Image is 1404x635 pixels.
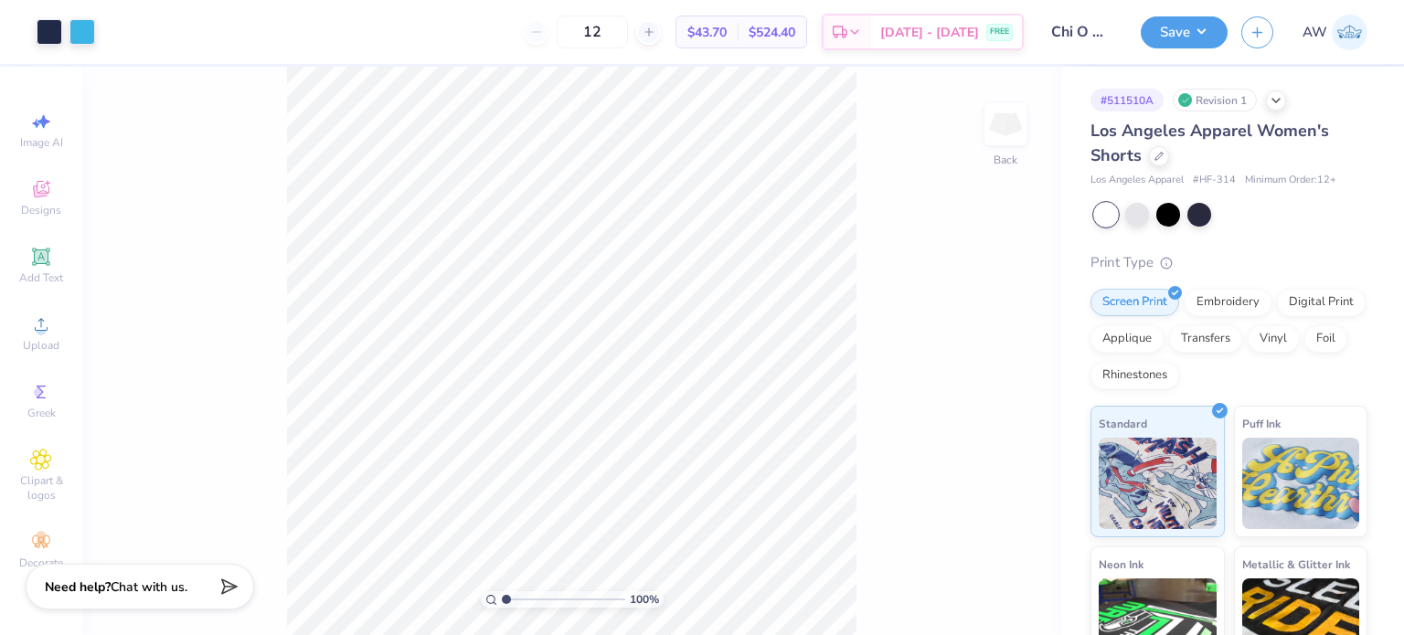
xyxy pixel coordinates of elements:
div: # 511510A [1090,89,1164,111]
span: AW [1303,22,1327,43]
span: Upload [23,338,59,353]
div: Back [994,152,1017,168]
input: – – [557,16,628,48]
span: Los Angeles Apparel [1090,173,1184,188]
span: # HF-314 [1193,173,1236,188]
span: Decorate [19,556,63,570]
div: Screen Print [1090,289,1179,316]
span: $43.70 [687,23,727,42]
span: Los Angeles Apparel Women's Shorts [1090,120,1329,166]
div: Rhinestones [1090,362,1179,389]
div: Revision 1 [1173,89,1257,111]
span: Metallic & Glitter Ink [1242,555,1350,574]
div: Applique [1090,325,1164,353]
div: Digital Print [1277,289,1366,316]
div: Transfers [1169,325,1242,353]
div: Foil [1304,325,1347,353]
div: Embroidery [1185,289,1271,316]
span: FREE [990,26,1009,38]
a: AW [1303,15,1367,50]
span: [DATE] - [DATE] [880,23,979,42]
div: Vinyl [1248,325,1299,353]
span: Add Text [19,270,63,285]
span: Chat with us. [111,578,187,596]
img: Andrew Wells [1332,15,1367,50]
strong: Need help? [45,578,111,596]
span: Image AI [20,135,63,150]
span: Designs [21,203,61,217]
span: Standard [1099,414,1147,433]
span: 100 % [630,591,659,608]
span: Minimum Order: 12 + [1245,173,1336,188]
span: Clipart & logos [9,473,73,503]
div: Print Type [1090,252,1367,273]
img: Puff Ink [1242,438,1360,529]
span: Neon Ink [1099,555,1143,574]
button: Save [1141,16,1228,48]
input: Untitled Design [1037,14,1127,50]
span: $524.40 [749,23,795,42]
img: Standard [1099,438,1217,529]
span: Puff Ink [1242,414,1281,433]
span: Greek [27,406,56,420]
img: Back [987,106,1024,143]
